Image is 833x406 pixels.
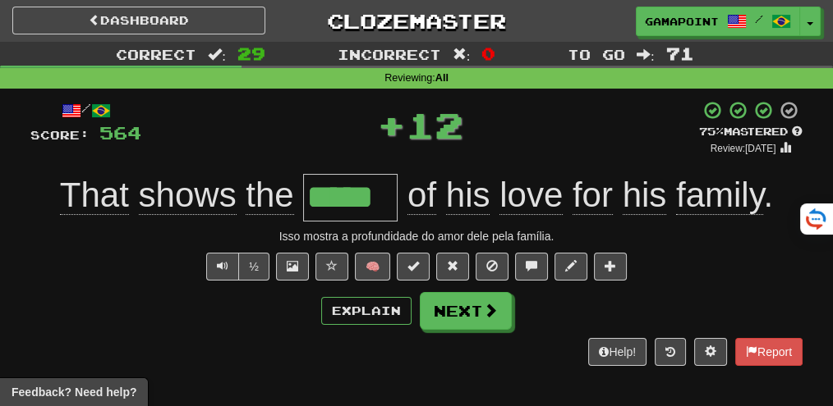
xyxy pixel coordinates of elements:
div: Text-to-speech controls [203,253,269,281]
button: Show image (alt+x) [276,253,309,281]
span: 0 [481,43,495,63]
span: the [246,176,293,215]
button: Set this sentence to 100% Mastered (alt+m) [397,253,430,281]
a: Dashboard [12,7,265,34]
button: Ignore sentence (alt+i) [476,253,509,281]
button: Edit sentence (alt+d) [555,253,587,281]
strong: All [435,72,449,84]
span: family [676,176,764,215]
span: his [446,176,490,215]
span: shows [139,176,237,215]
small: Review: [DATE] [711,143,776,154]
span: love [499,176,563,215]
span: his [623,176,667,215]
span: . [398,176,773,215]
span: GamaPoint [645,14,719,29]
span: 29 [237,43,265,63]
button: Discuss sentence (alt+u) [515,253,548,281]
button: Help! [588,338,647,366]
span: : [637,48,655,62]
button: Next [420,292,512,330]
a: GamaPoint / [636,7,800,36]
span: 564 [99,122,141,143]
div: / [30,100,141,121]
a: Clozemaster [290,7,543,35]
span: That [60,176,129,215]
button: Favorite sentence (alt+f) [315,253,348,281]
span: for [573,176,613,215]
span: Incorrect [338,46,441,62]
span: Correct [116,46,196,62]
span: 12 [406,104,463,145]
button: Reset to 0% Mastered (alt+r) [436,253,469,281]
span: Score: [30,128,90,142]
button: Add to collection (alt+a) [594,253,627,281]
button: 🧠 [355,253,390,281]
div: Mastered [699,125,803,139]
button: Round history (alt+y) [655,338,686,366]
span: To go [568,46,625,62]
span: + [377,100,406,149]
span: Open feedback widget [12,384,136,400]
span: of [407,176,436,215]
button: Report [735,338,803,366]
span: / [755,13,763,25]
span: : [208,48,226,62]
button: Explain [321,297,412,325]
span: 75 % [699,125,724,138]
button: Play sentence audio (ctl+space) [206,253,239,281]
div: Isso mostra a profundidade do amor dele pela família. [30,228,803,244]
span: : [453,48,471,62]
button: ½ [238,253,269,281]
span: 71 [666,43,694,63]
